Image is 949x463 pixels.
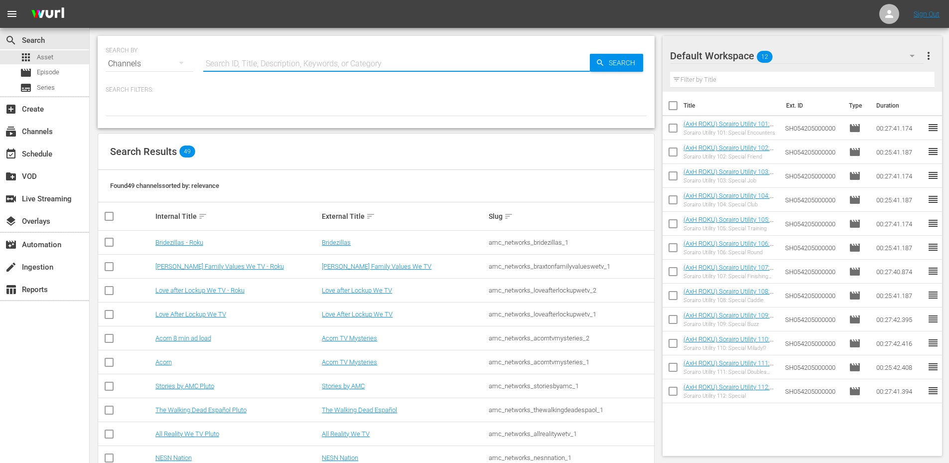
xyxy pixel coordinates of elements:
[683,321,778,327] div: Sorairo Utility 109: Special Buzz
[780,92,843,120] th: Ext. ID
[155,430,219,438] a: All Reality We TV Pluto
[849,122,861,134] span: Episode
[20,82,32,94] span: Series
[683,345,778,351] div: Sorairo Utility 110: Special Milady!?
[37,52,53,62] span: Asset
[24,2,72,26] img: ans4CAIJ8jUAAAAAAAAAAAAAAAAAAAAAAAAgQb4GAAAAAAAAAAAAAAAAAAAAAAAAJMjXAAAAAAAAAAAAAAAAAAAAAAAAgAT5G...
[849,194,861,206] span: Episode
[489,382,653,390] div: amc_networks_storiesbyamc_1
[870,92,930,120] th: Duration
[322,263,431,270] a: [PERSON_NAME] Family Values We TV
[683,359,774,374] a: (AxH ROKU) Sorairo Utility 111: Special Doubles Match
[106,86,647,94] p: Search Filters:
[322,358,377,366] a: Acorn TV Mysteries
[683,192,774,207] a: (AxH ROKU) Sorairo Utility 104: Special Club
[670,42,924,70] div: Default Workspace
[489,210,653,222] div: Slug
[927,361,939,373] span: reorder
[872,379,927,403] td: 00:27:41.394
[683,393,778,399] div: Sorairo Utility 112: Special
[683,201,778,208] div: Sorairo Utility 104: Special Club
[927,217,939,229] span: reorder
[322,406,397,414] a: The Walking Dead Español
[683,249,778,256] div: Sorairo Utility 106: Special Round
[179,146,195,157] span: 49
[872,116,927,140] td: 00:27:41.174
[20,67,32,79] span: Episode
[872,212,927,236] td: 00:27:41.174
[849,266,861,278] span: Episode
[155,239,203,246] a: Bridezillas - Roku
[322,454,358,462] a: NESN Nation
[927,169,939,181] span: reorder
[322,310,393,318] a: Love After Lockup We TV
[849,218,861,230] span: Episode
[683,92,780,120] th: Title
[489,454,653,462] div: amc_networks_nesnnation_1
[923,44,935,68] button: more_vert
[504,212,513,221] span: sort
[5,34,17,46] span: Search
[155,358,172,366] a: Acorn
[37,83,55,93] span: Series
[849,337,861,349] span: Episode
[110,146,177,157] span: Search Results
[155,334,211,342] a: Acorn 8 min ad load
[683,311,774,326] a: (AxH ROKU) Sorairo Utility 109: Special Buzz
[590,54,643,72] button: Search
[872,236,927,260] td: 00:25:41.187
[155,454,192,462] a: NESN Nation
[872,308,927,331] td: 00:27:42.395
[489,406,653,414] div: amc_networks_thewalkingdeadespaol_1
[872,331,927,355] td: 00:27:42.416
[155,382,214,390] a: Stories by AMC Pluto
[489,430,653,438] div: amc_networks_allrealitywetv_1
[155,406,247,414] a: The Walking Dead Español Pluto
[489,310,653,318] div: amc_networks_loveafterlockupwetv_1
[5,239,17,251] span: Automation
[683,335,774,350] a: (AxH ROKU) Sorairo Utility 110: Special Milady!?
[683,273,778,280] div: Sorairo Utility 107: Special Finishing Move!
[927,146,939,157] span: reorder
[683,216,774,231] a: (AxH ROKU) Sorairo Utility 105: Special Training
[5,126,17,138] span: Channels
[106,50,193,78] div: Channels
[155,287,245,294] a: Love after Lockup We TV - Roku
[683,154,778,160] div: Sorairo Utility 102: Special Friend
[781,236,845,260] td: SH054205000000
[927,241,939,253] span: reorder
[781,164,845,188] td: SH054205000000
[605,54,643,72] span: Search
[198,212,207,221] span: sort
[5,148,17,160] span: Schedule
[757,46,773,67] span: 12
[927,385,939,397] span: reorder
[489,263,653,270] div: amc_networks_braxtonfamilyvalueswetv_1
[927,193,939,205] span: reorder
[849,290,861,302] span: Episode
[155,263,284,270] a: [PERSON_NAME] Family Values We TV - Roku
[914,10,940,18] a: Sign Out
[781,260,845,284] td: SH054205000000
[849,313,861,325] span: Episode
[872,284,927,308] td: 00:25:41.187
[683,130,778,136] div: Sorairo Utility 101: Special Encounters
[5,215,17,227] span: Overlays
[5,170,17,182] span: VOD
[683,288,774,303] a: (AxH ROKU) Sorairo Utility 108: Special Caddie
[322,210,486,222] div: External Title
[489,358,653,366] div: amc_networks_acorntvmysteries_1
[872,164,927,188] td: 00:27:41.174
[155,310,226,318] a: Love After Lockup We TV
[683,168,774,183] a: (AxH ROKU) Sorairo Utility 103: Special Job
[872,355,927,379] td: 00:25:42.408
[322,287,392,294] a: Love after Lockup We TV
[781,188,845,212] td: SH054205000000
[781,355,845,379] td: SH054205000000
[683,383,774,398] a: (AxH ROKU) Sorairo Utility 112: Special
[927,289,939,301] span: reorder
[849,146,861,158] span: Episode
[927,265,939,277] span: reorder
[5,261,17,273] span: Ingestion
[110,182,219,189] span: Found 49 channels sorted by: relevance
